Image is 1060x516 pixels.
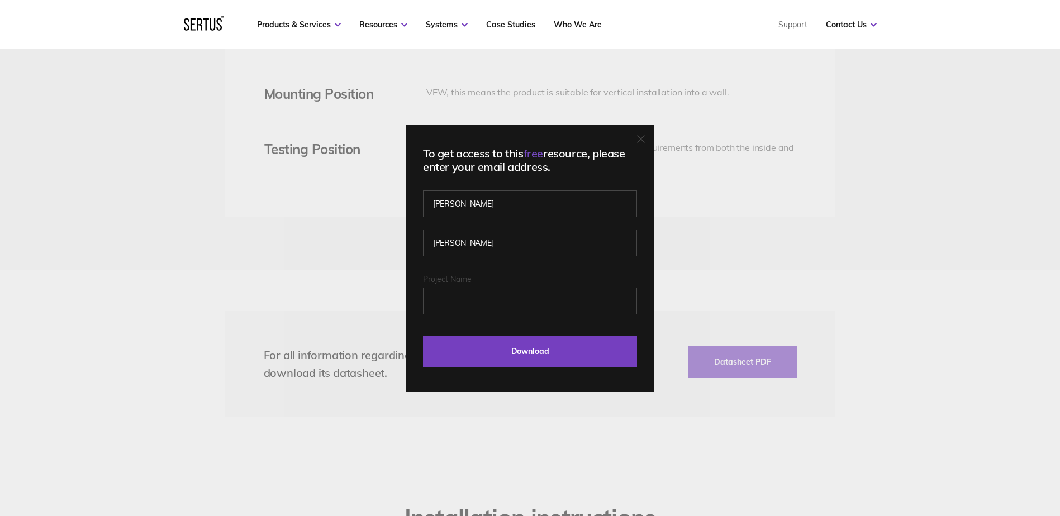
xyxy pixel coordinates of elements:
div: To get access to this resource, please enter your email address. [423,147,637,174]
span: free [524,146,543,160]
span: Project Name [423,274,472,284]
input: Last name* [423,230,637,256]
a: Systems [426,20,468,30]
a: Resources [359,20,407,30]
a: Who We Are [554,20,602,30]
a: Support [778,20,807,30]
a: Case Studies [486,20,535,30]
input: First name* [423,190,637,217]
a: Products & Services [257,20,341,30]
a: Contact Us [826,20,877,30]
input: Download [423,336,637,367]
iframe: Chat Widget [1004,462,1060,516]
